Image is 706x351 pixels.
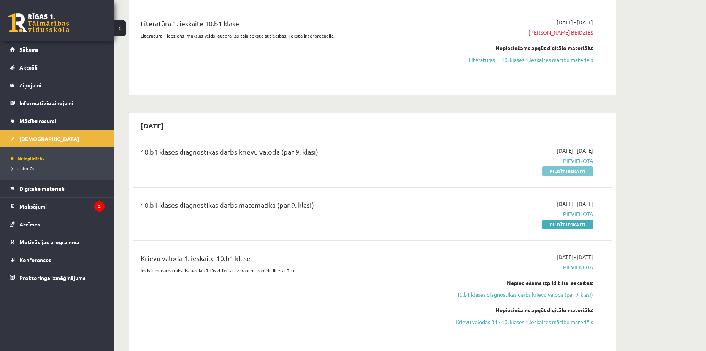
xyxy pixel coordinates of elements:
div: 10.b1 klases diagnostikas darbs krievu valodā (par 9. klasi) [141,147,438,161]
span: Konferences [19,256,51,263]
span: [DATE] - [DATE] [557,18,593,26]
h2: [DATE] [133,117,171,134]
div: Literatūra 1. ieskaite 10.b1 klase [141,18,438,32]
i: 2 [94,201,105,212]
div: Nepieciešams apgūt digitālo materiālu: [450,44,593,52]
div: Nepieciešams apgūt digitālo materiālu: [450,306,593,314]
a: Maksājumi2 [10,198,105,215]
span: Izlabotās [11,165,34,171]
span: Atzīmes [19,221,40,228]
span: Pievienota [450,210,593,218]
a: Neizpildītās [11,155,106,162]
a: Konferences [10,251,105,269]
span: [PERSON_NAME] beidzies [450,28,593,36]
span: Neizpildītās [11,155,44,161]
a: Aktuāli [10,58,105,76]
div: Krievu valoda 1. ieskaite 10.b1 klase [141,253,438,267]
legend: Ziņojumi [19,76,105,94]
p: Literatūra – jēdziens, mākslas veids, autora-lasītāja teksta attiecības. Teksta interpretācija. [141,32,438,39]
a: Krievu valodas B1 - 10. klases 1.ieskaites mācību materiāls [450,318,593,326]
a: Literatūras I - 10. klases 1.ieskaites mācību materiāls [450,56,593,64]
span: [DATE] - [DATE] [557,253,593,261]
span: Aktuāli [19,64,38,71]
span: Pievienota [450,263,593,271]
div: Nepieciešams izpildīt šīs ieskaites: [450,279,593,287]
span: [DATE] - [DATE] [557,200,593,208]
div: 10.b1 klases diagnostikas darbs matemātikā (par 9. klasi) [141,200,438,214]
a: Sākums [10,41,105,58]
a: Ziņojumi [10,76,105,94]
span: Motivācijas programma [19,239,79,245]
a: Rīgas 1. Tālmācības vidusskola [8,13,69,32]
a: Pildīt ieskaiti [542,166,593,176]
a: 10.b1 klases diagnostikas darbs krievu valodā (par 9. klasi) [450,291,593,299]
a: Motivācijas programma [10,233,105,251]
a: Atzīmes [10,215,105,233]
legend: Informatīvie ziņojumi [19,94,105,112]
a: Digitālie materiāli [10,180,105,197]
span: Pievienota [450,157,593,165]
span: [DATE] - [DATE] [557,147,593,155]
span: Sākums [19,46,39,53]
a: [DEMOGRAPHIC_DATA] [10,130,105,147]
a: Pildīt ieskaiti [542,220,593,229]
legend: Maksājumi [19,198,105,215]
span: Mācību resursi [19,117,56,124]
a: Mācību resursi [10,112,105,130]
p: Ieskaites darba rakstīšanas laikā Jūs drīkstat izmantot papildu literatūru. [141,267,438,274]
span: Digitālie materiāli [19,185,65,192]
a: Informatīvie ziņojumi [10,94,105,112]
a: Proktoringa izmēģinājums [10,269,105,286]
a: Izlabotās [11,165,106,172]
span: [DEMOGRAPHIC_DATA] [19,135,79,142]
span: Proktoringa izmēģinājums [19,274,86,281]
